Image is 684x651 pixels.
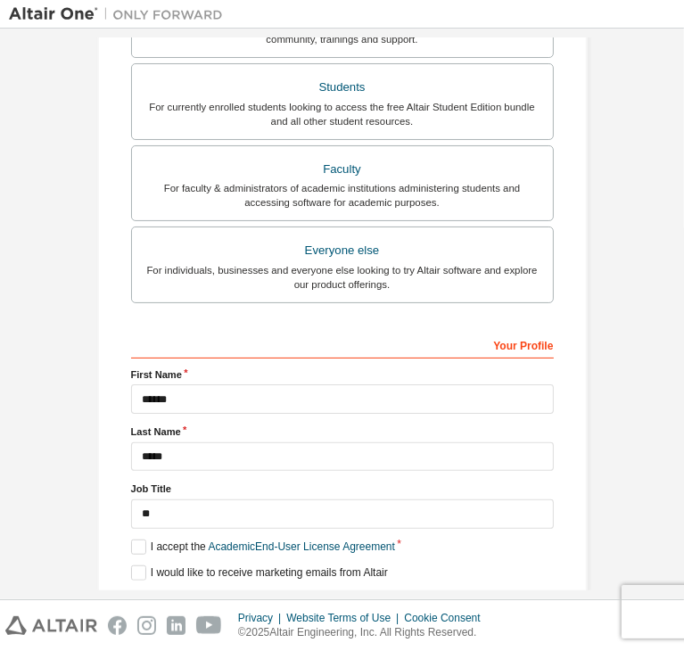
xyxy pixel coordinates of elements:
a: Academic End-User License Agreement [209,540,395,553]
img: youtube.svg [196,616,222,635]
label: I accept the [131,540,395,555]
p: © 2025 Altair Engineering, Inc. All Rights Reserved. [238,625,491,640]
label: First Name [131,367,554,382]
div: Students [143,75,542,100]
div: Cookie Consent [404,611,490,625]
div: Your Profile [131,330,554,358]
div: For individuals, businesses and everyone else looking to try Altair software and explore our prod... [143,263,542,292]
div: For currently enrolled students looking to access the free Altair Student Edition bundle and all ... [143,100,542,128]
img: linkedin.svg [167,616,185,635]
div: Everyone else [143,238,542,263]
label: Job Title [131,482,554,496]
img: instagram.svg [137,616,156,635]
img: altair_logo.svg [5,616,97,635]
label: I would like to receive marketing emails from Altair [131,565,388,581]
div: For faculty & administrators of academic institutions administering students and accessing softwa... [143,181,542,210]
label: Last Name [131,424,554,439]
div: Website Terms of Use [286,611,404,625]
div: Privacy [238,611,286,625]
div: Faculty [143,157,542,182]
img: facebook.svg [108,616,127,635]
img: Altair One [9,5,232,23]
